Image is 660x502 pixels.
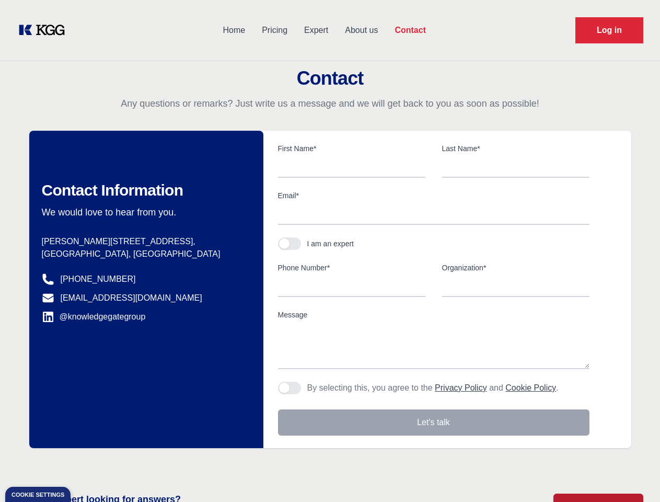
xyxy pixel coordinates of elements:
h2: Contact Information [42,181,247,200]
h2: Contact [13,68,647,89]
button: Let's talk [278,409,589,436]
a: Pricing [253,17,296,44]
a: Request Demo [575,17,643,43]
a: [EMAIL_ADDRESS][DOMAIN_NAME] [61,292,202,304]
a: Cookie Policy [505,383,556,392]
p: [GEOGRAPHIC_DATA], [GEOGRAPHIC_DATA] [42,248,247,260]
p: By selecting this, you agree to the and . [307,382,559,394]
a: @knowledgegategroup [42,311,146,323]
a: Home [214,17,253,44]
label: Phone Number* [278,263,425,273]
a: KOL Knowledge Platform: Talk to Key External Experts (KEE) [17,22,73,39]
label: First Name* [278,143,425,154]
label: Email* [278,190,589,201]
p: [PERSON_NAME][STREET_ADDRESS], [42,235,247,248]
a: Contact [386,17,434,44]
p: Any questions or remarks? Just write us a message and we will get back to you as soon as possible! [13,97,647,110]
a: [PHONE_NUMBER] [61,273,136,286]
p: We would love to hear from you. [42,206,247,219]
label: Last Name* [442,143,589,154]
label: Organization* [442,263,589,273]
a: Expert [296,17,337,44]
iframe: Chat Widget [608,452,660,502]
div: I am an expert [307,238,354,249]
a: About us [337,17,386,44]
div: Cookie settings [11,492,64,498]
label: Message [278,310,589,320]
a: Privacy Policy [435,383,487,392]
